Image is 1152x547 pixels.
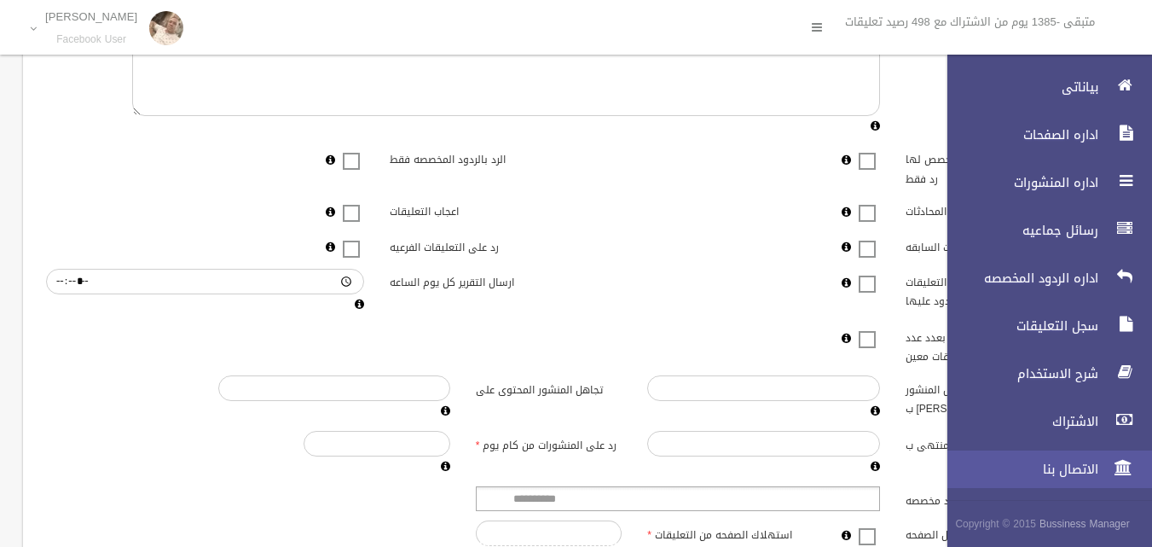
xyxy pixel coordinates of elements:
[45,10,137,23] p: [PERSON_NAME]
[933,68,1152,106] a: بياناتى
[933,403,1152,440] a: الاشتراك
[933,126,1103,143] span: اداره الصفحات
[933,222,1103,239] span: رسائل جماعيه
[933,355,1152,393] a: شرح الاستخدام
[933,259,1152,297] a: اداره الردود المخصصه
[893,233,1065,257] label: الرد على التعليقات السابقه
[377,233,549,257] label: رد على التعليقات الفرعيه
[893,324,1065,367] label: ايقاف تفعيل الصفحه بعدد عدد تعليقات معين
[933,164,1152,201] a: اداره المنشورات
[893,521,1065,544] label: تفعيل الصفحه
[933,365,1103,382] span: شرح الاستخدام
[893,431,1065,455] label: تجاهل المنشور المنتهى ب
[933,307,1152,345] a: سجل التعليقات
[893,486,1065,510] label: ردود مخصصه
[933,461,1103,478] span: الاتصال بنا
[933,174,1103,191] span: اداره المنشورات
[893,269,1065,311] label: ارسال تقرير يومى بعدد التعليقات والمحادثات غير المردود عليها
[463,431,635,455] label: رد على المنشورات من كام يوم
[377,146,549,170] label: الرد بالردود المخصصه فقط
[933,270,1103,287] span: اداره الردود المخصصه
[933,413,1103,430] span: الاشتراك
[933,451,1152,488] a: الاتصال بنا
[1039,515,1130,533] strong: Bussiness Manager
[933,116,1152,154] a: اداره الصفحات
[377,198,549,222] label: اعجاب التعليقات
[45,33,137,46] small: Facebook User
[893,146,1065,189] label: الرد على المنشورات المخصص لها رد فقط
[933,212,1152,249] a: رسائل جماعيه
[933,317,1103,335] span: سجل التعليقات
[893,198,1065,222] label: الرد على المحادثات
[955,515,1036,533] span: Copyright © 2015
[893,375,1065,418] label: تجاهل المنشور [PERSON_NAME] ب
[933,79,1103,96] span: بياناتى
[463,375,635,399] label: تجاهل المنشور المحتوى على
[377,269,549,293] label: ارسال التقرير كل يوم الساعه
[634,521,807,544] label: استهلاك الصفحه من التعليقات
